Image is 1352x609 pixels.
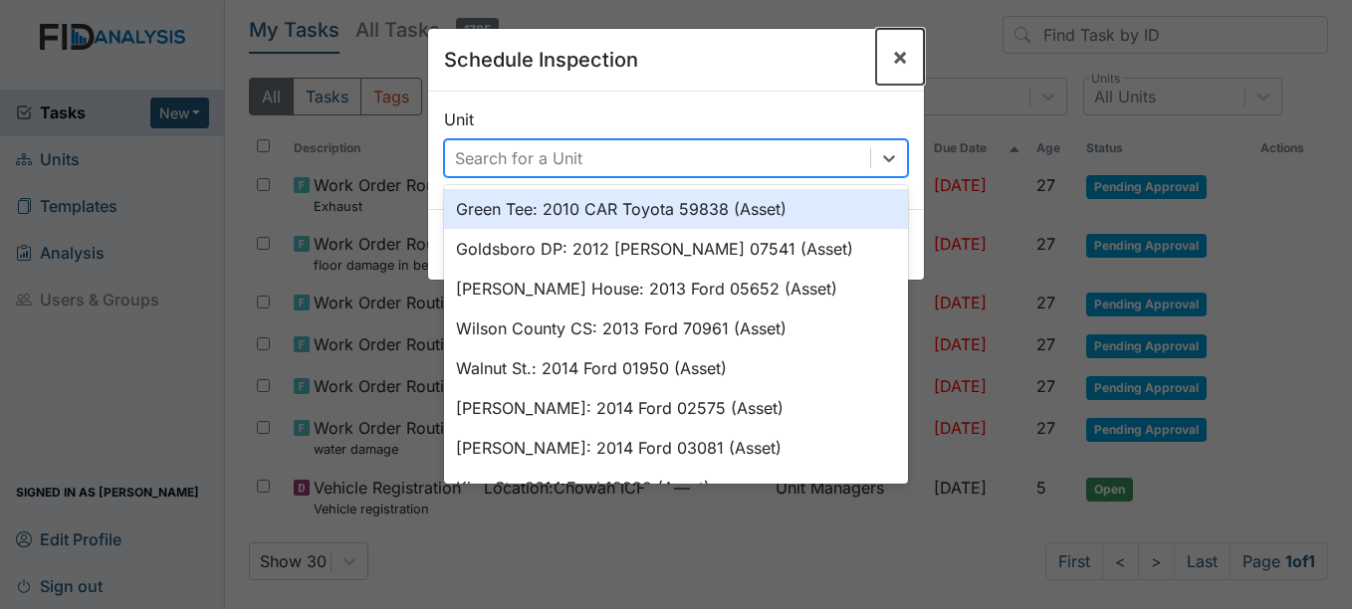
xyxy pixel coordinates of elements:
[876,29,924,85] button: Close
[444,308,908,348] div: Wilson County CS: 2013 Ford 70961 (Asset)
[444,269,908,308] div: [PERSON_NAME] House: 2013 Ford 05652 (Asset)
[455,146,582,170] div: Search for a Unit
[444,189,908,229] div: Green Tee: 2010 CAR Toyota 59838 (Asset)
[444,229,908,269] div: Goldsboro DP: 2012 [PERSON_NAME] 07541 (Asset)
[444,107,474,131] label: Unit
[444,428,908,468] div: [PERSON_NAME]: 2014 Ford 03081 (Asset)
[444,348,908,388] div: Walnut St.: 2014 Ford 01950 (Asset)
[444,388,908,428] div: [PERSON_NAME]: 2014 Ford 02575 (Asset)
[892,42,908,71] span: ×
[444,45,638,75] h5: Schedule Inspection
[444,468,908,507] div: King St.: 2014 Ford 13332 (Asset)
